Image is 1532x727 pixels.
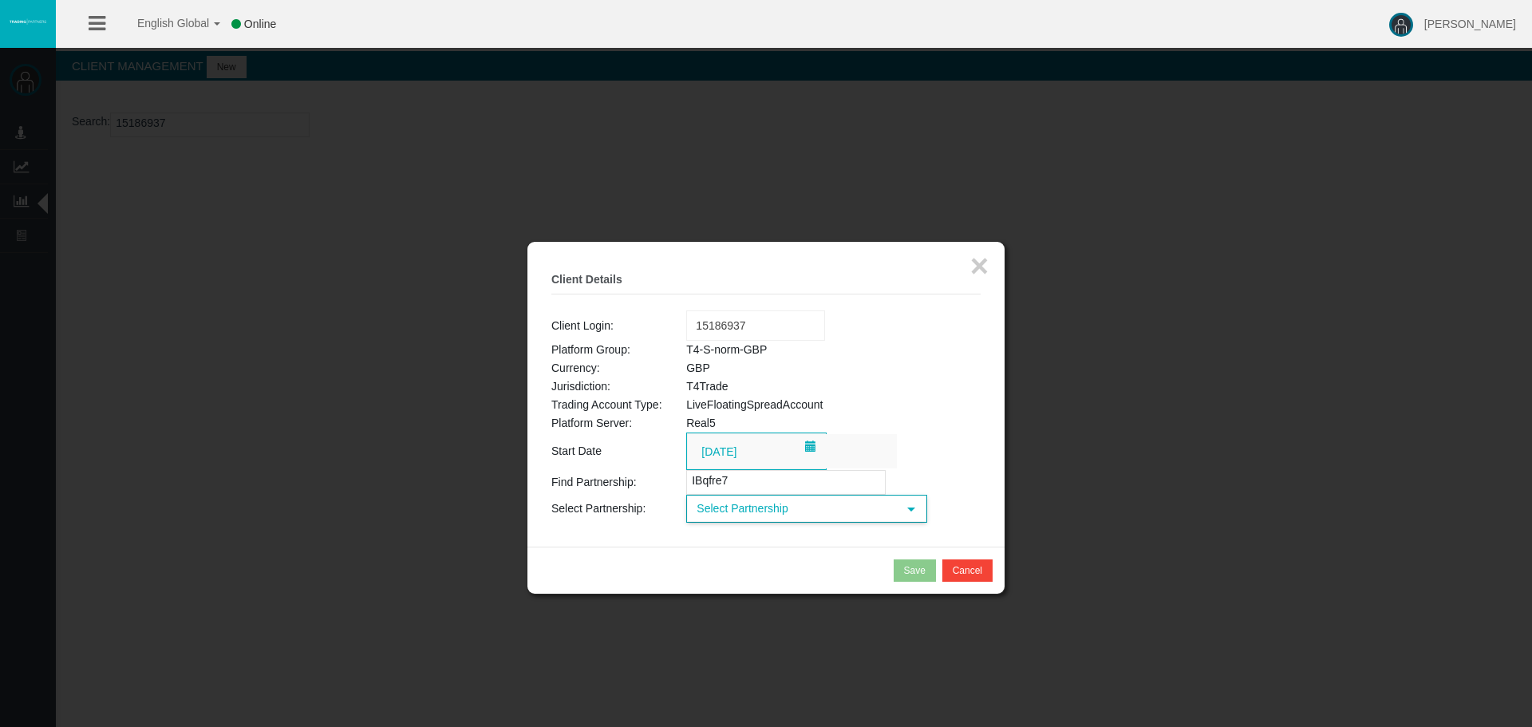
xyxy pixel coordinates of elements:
img: user-image [1389,13,1413,37]
span: T4Trade [686,380,728,393]
td: Start Date [551,433,686,470]
span: Select Partnership: [551,502,646,515]
td: Trading Account Type: [551,396,686,414]
td: Currency: [551,359,686,377]
td: Jurisdiction: [551,377,686,396]
span: LiveFloatingSpreadAccount [686,398,823,411]
td: Platform Server: [551,414,686,433]
span: [PERSON_NAME] [1424,18,1516,30]
td: Platform Group: [551,341,686,359]
span: T4-S-norm-GBP [686,343,767,356]
img: logo.svg [8,18,48,25]
span: Online [244,18,276,30]
td: Client Login: [551,310,686,341]
b: Client Details [551,273,622,286]
span: Select Partnership [688,496,897,521]
span: Find Partnership: [551,476,637,488]
button: Cancel [942,559,993,582]
span: Real5 [686,417,716,429]
button: × [970,250,989,282]
span: English Global [116,17,209,30]
span: GBP [686,362,710,374]
span: select [905,503,918,516]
